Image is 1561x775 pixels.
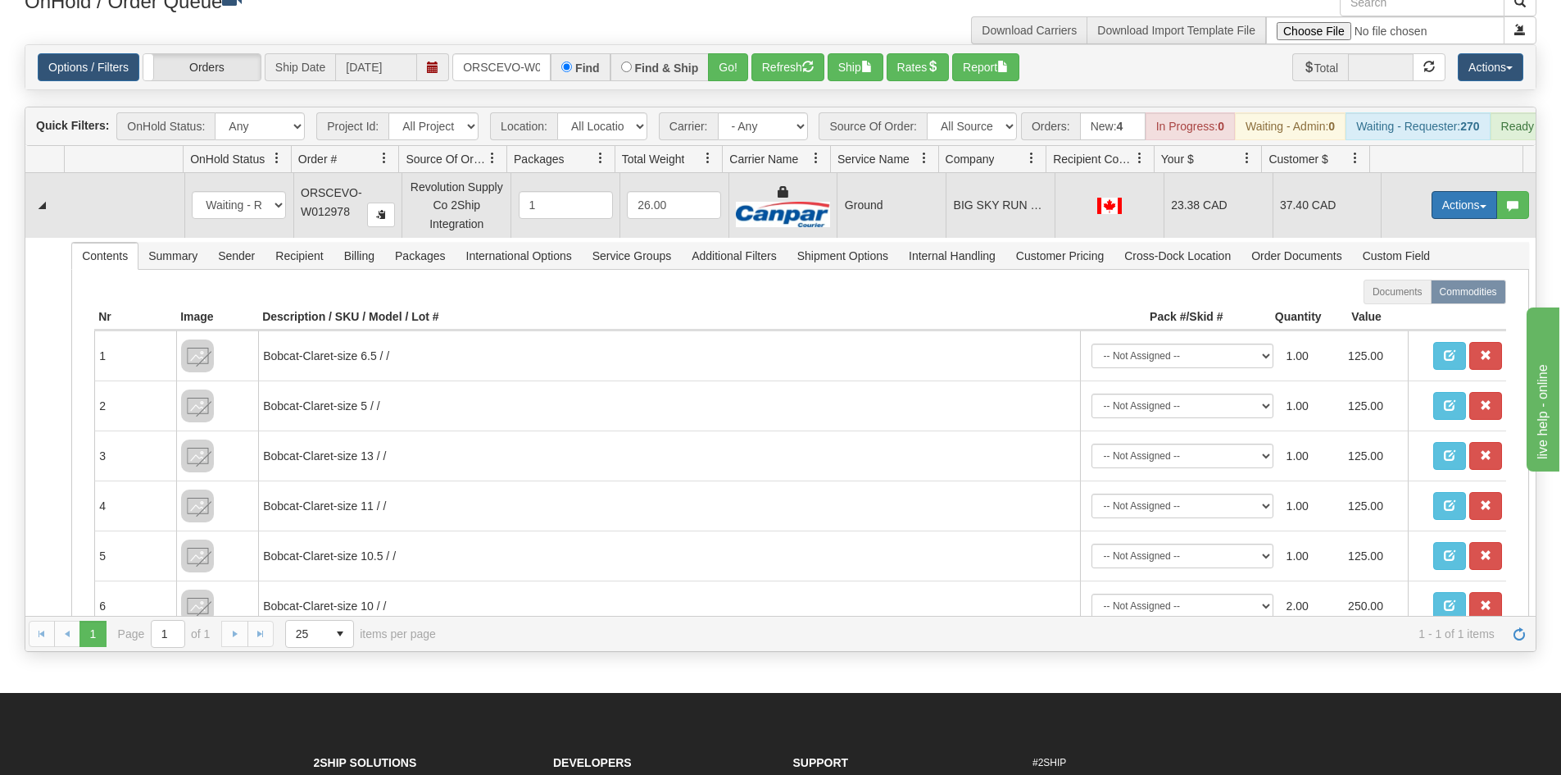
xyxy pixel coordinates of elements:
[802,144,830,172] a: Carrier Name filter column settings
[258,481,1079,531] td: Bobcat-Claret-size 11 / /
[1146,112,1235,140] div: In Progress:
[819,112,927,140] span: Source Of Order:
[682,243,787,269] span: Additional Filters
[887,53,950,81] button: Rates
[694,144,722,172] a: Total Weight filter column settings
[1266,16,1504,44] input: Import
[1097,24,1255,37] a: Download Import Template File
[1506,621,1532,647] a: Refresh
[837,151,910,167] span: Service Name
[1341,337,1404,375] td: 125.00
[143,54,261,80] label: Orders
[952,53,1019,81] button: Report
[72,243,138,269] span: Contents
[479,144,506,172] a: Source Of Order filter column settings
[1432,191,1497,219] button: Actions
[285,620,354,648] span: Page sizes drop down
[1353,243,1440,269] span: Custom Field
[258,331,1079,381] td: Bobcat-Claret-size 6.5 / /
[946,173,1055,237] td: BIG SKY RUN COMPANY
[94,481,176,531] td: 4
[296,626,317,642] span: 25
[181,540,214,572] img: 8DAB37Fk3hKpn3AAAAAElFTkSuQmCC
[1273,173,1382,237] td: 37.40 CAD
[1117,120,1123,133] strong: 4
[301,186,362,217] span: ORSCEVO-W012978
[94,531,176,581] td: 5
[1006,243,1114,269] span: Customer Pricing
[410,178,504,233] div: Revolution Supply Co 2Ship Integration
[1280,437,1342,475] td: 1.00
[190,151,265,167] span: OnHold Status
[94,431,176,481] td: 3
[1292,53,1349,81] span: Total
[1364,280,1432,304] label: Documents
[1097,198,1122,214] img: CA
[1431,280,1506,304] label: Commodities
[1458,53,1523,81] button: Actions
[1341,587,1404,625] td: 250.00
[1280,387,1342,425] td: 1.00
[1126,144,1154,172] a: Recipient Country filter column settings
[181,340,214,372] img: 8DAB37Fk3hKpn3AAAAAElFTkSuQmCC
[32,195,52,216] a: Collapse
[263,144,291,172] a: OnHold Status filter column settings
[1218,120,1224,133] strong: 0
[258,381,1079,431] td: Bobcat-Claret-size 5 / /
[94,331,176,381] td: 1
[258,581,1079,631] td: Bobcat-Claret-size 10 / /
[1080,304,1227,331] th: Pack #/Skid #
[1053,151,1133,167] span: Recipient Country
[575,62,600,74] label: Find
[38,53,139,81] a: Options / Filters
[1021,112,1080,140] span: Orders:
[1080,112,1146,140] div: New:
[659,112,718,140] span: Carrier:
[787,243,898,269] span: Shipment Options
[258,304,1079,331] th: Description / SKU / Model / Lot #
[910,144,938,172] a: Service Name filter column settings
[176,304,258,331] th: Image
[1164,173,1273,237] td: 23.38 CAD
[25,107,1536,146] div: grid toolbar
[514,151,564,167] span: Packages
[1341,387,1404,425] td: 125.00
[490,112,557,140] span: Location:
[181,440,214,472] img: 8DAB37Fk3hKpn3AAAAAElFTkSuQmCC
[94,304,176,331] th: Nr
[1018,144,1046,172] a: Company filter column settings
[181,390,214,422] img: 8DAB37Fk3hKpn3AAAAAElFTkSuQmCC
[181,590,214,622] img: 8DAB37Fk3hKpn3AAAAAElFTkSuQmCC
[406,151,486,167] span: Source Of Order
[946,151,995,167] span: Company
[265,243,333,269] span: Recipient
[1523,303,1559,471] iframe: chat widget
[837,173,946,237] td: Ground
[622,151,685,167] span: Total Weight
[367,203,395,227] button: Copy to clipboard
[118,620,211,648] span: Page of 1
[12,10,152,30] div: live help - online
[1235,112,1345,140] div: Waiting - Admin:
[828,53,883,81] button: Ship
[1280,537,1342,575] td: 1.00
[208,243,265,269] span: Sender
[1227,304,1326,331] th: Quantity
[1341,437,1404,475] td: 125.00
[456,243,582,269] span: International Options
[298,151,337,167] span: Order #
[1326,304,1408,331] th: Value
[1241,243,1351,269] span: Order Documents
[635,62,699,74] label: Find & Ship
[982,24,1077,37] a: Download Carriers
[553,756,632,769] strong: Developers
[285,620,436,648] span: items per page
[181,490,214,522] img: 8DAB37Fk3hKpn3AAAAAElFTkSuQmCC
[1161,151,1194,167] span: Your $
[94,381,176,431] td: 2
[1280,587,1342,625] td: 2.00
[1233,144,1261,172] a: Your $ filter column settings
[736,202,830,227] img: Canpar
[587,144,615,172] a: Packages filter column settings
[327,621,353,647] span: select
